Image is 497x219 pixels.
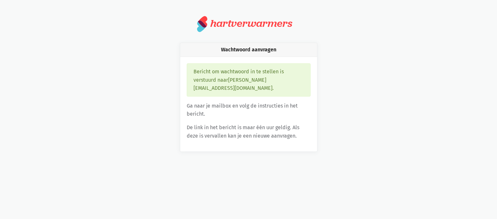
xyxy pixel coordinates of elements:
[210,17,292,29] div: hartverwarmers
[187,123,311,140] p: De link in het bericht is maar één uur geldig. Als deze is vervallen kan je een nieuwe aanvragen.
[197,16,208,32] img: logo.svg
[197,16,300,32] a: hartverwarmers
[180,43,317,57] div: Wachtwoord aanvragen
[187,63,311,97] div: Bericht om wachtwoord in te stellen is verstuurd naar [PERSON_NAME][EMAIL_ADDRESS][DOMAIN_NAME] .
[187,102,311,118] p: Ga naar je mailbox en volg de instructies in het bericht.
